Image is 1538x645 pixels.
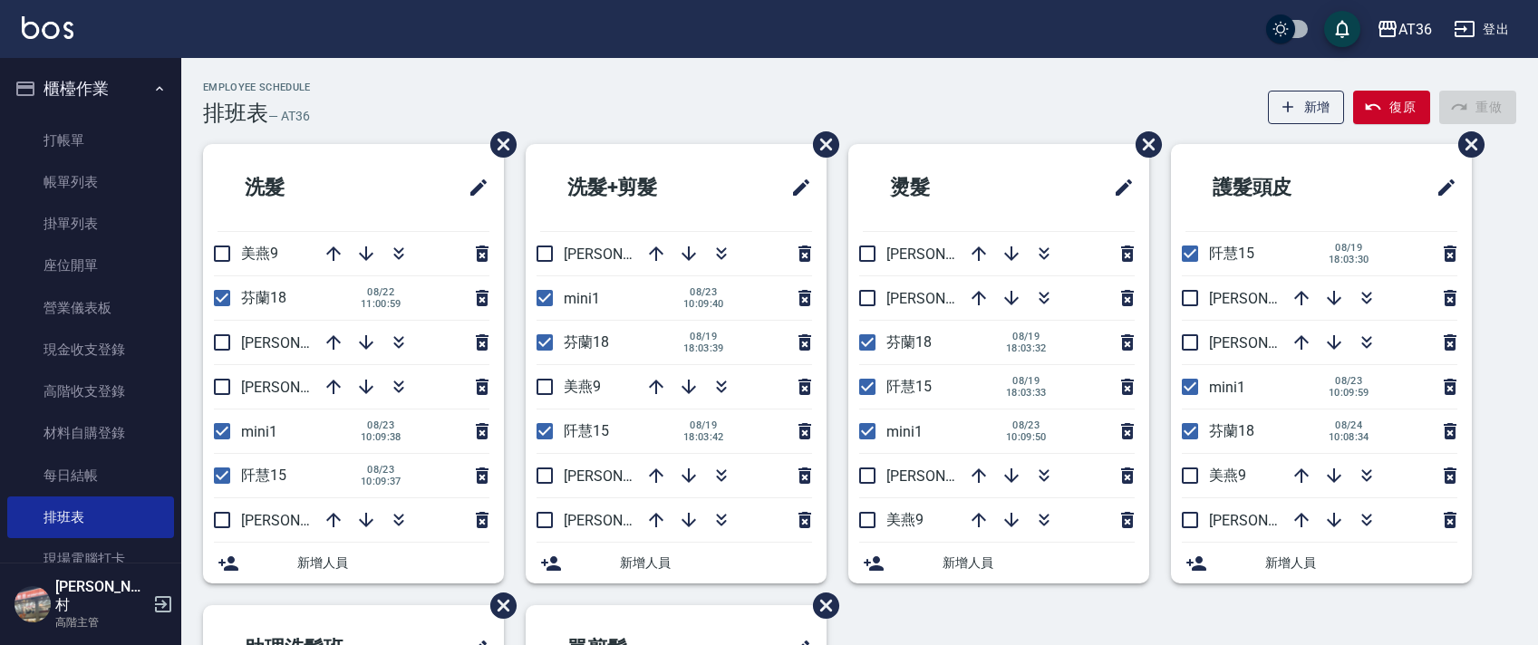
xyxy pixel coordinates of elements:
[799,579,842,632] span: 刪除班表
[241,467,286,484] span: 阡慧15
[1006,331,1047,342] span: 08/19
[241,334,366,351] span: [PERSON_NAME]11
[683,331,724,342] span: 08/19
[1006,342,1047,354] span: 18:03:32
[1329,375,1369,387] span: 08/23
[241,245,278,262] span: 美燕9
[1006,387,1047,399] span: 18:03:33
[361,464,401,476] span: 08/23
[1209,334,1334,351] span: [PERSON_NAME]11
[22,16,73,39] img: Logo
[1102,166,1135,209] span: 修改班表的標題
[1122,118,1165,171] span: 刪除班表
[1369,11,1439,48] button: AT36
[7,371,174,412] a: 高階收支登錄
[799,118,842,171] span: 刪除班表
[683,431,724,443] span: 18:03:42
[7,329,174,371] a: 現金收支登錄
[361,476,401,487] span: 10:09:37
[361,431,401,443] span: 10:09:38
[886,467,1011,485] span: [PERSON_NAME]11
[564,512,681,529] span: [PERSON_NAME]6
[7,455,174,496] a: 每日結帳
[7,538,174,580] a: 現場電腦打卡
[7,65,174,112] button: 櫃檯作業
[7,120,174,161] a: 打帳單
[1329,387,1369,399] span: 10:09:59
[361,298,401,310] span: 11:00:59
[218,155,384,220] h2: 洗髮
[863,155,1030,220] h2: 燙髮
[203,101,268,126] h3: 排班表
[55,578,148,614] h5: [PERSON_NAME]村
[1171,543,1472,583] div: 新增人員
[886,423,923,440] span: mini1
[1329,254,1369,265] span: 18:03:30
[564,467,689,485] span: [PERSON_NAME]16
[297,554,489,573] span: 新增人員
[1329,242,1369,254] span: 08/19
[1209,422,1254,439] span: 芬蘭18
[477,118,519,171] span: 刪除班表
[55,614,148,631] p: 高階主管
[1329,419,1369,431] span: 08/24
[540,155,731,220] h2: 洗髮+剪髮
[1209,467,1246,484] span: 美燕9
[203,543,504,583] div: 新增人員
[457,166,489,209] span: 修改班表的標題
[361,286,401,298] span: 08/22
[1446,13,1516,46] button: 登出
[1268,91,1345,124] button: 新增
[1324,11,1360,47] button: save
[564,333,609,351] span: 芬蘭18
[1006,375,1047,387] span: 08/19
[1265,554,1457,573] span: 新增人員
[564,290,600,307] span: mini1
[1329,431,1369,443] span: 10:08:34
[886,290,1011,307] span: [PERSON_NAME]16
[564,378,601,395] span: 美燕9
[564,245,689,263] span: [PERSON_NAME]11
[683,419,724,431] span: 08/19
[1209,512,1334,529] span: [PERSON_NAME]16
[7,287,174,329] a: 營業儀表板
[1425,166,1457,209] span: 修改班表的標題
[564,422,609,439] span: 阡慧15
[1209,245,1254,262] span: 阡慧15
[779,166,812,209] span: 修改班表的標題
[683,342,724,354] span: 18:03:39
[620,554,812,573] span: 新增人員
[1185,155,1372,220] h2: 護髮頭皮
[848,543,1149,583] div: 新增人員
[1398,18,1432,41] div: AT36
[7,245,174,286] a: 座位開單
[7,412,174,454] a: 材料自購登錄
[1353,91,1430,124] button: 復原
[886,511,924,528] span: 美燕9
[203,82,311,93] h2: Employee Schedule
[15,586,51,622] img: Person
[886,378,932,395] span: 阡慧15
[7,161,174,203] a: 帳單列表
[943,554,1135,573] span: 新增人員
[477,579,519,632] span: 刪除班表
[241,289,286,306] span: 芬蘭18
[1006,419,1047,431] span: 08/23
[268,107,310,126] h6: — AT36
[1006,431,1047,443] span: 10:09:50
[1445,118,1487,171] span: 刪除班表
[241,379,366,396] span: [PERSON_NAME]16
[1209,290,1326,307] span: [PERSON_NAME]6
[241,423,277,440] span: mini1
[1209,379,1245,396] span: mini1
[683,298,724,310] span: 10:09:40
[7,203,174,245] a: 掛單列表
[526,543,827,583] div: 新增人員
[886,245,1003,263] span: [PERSON_NAME]6
[361,419,401,431] span: 08/23
[241,512,358,529] span: [PERSON_NAME]6
[683,286,724,298] span: 08/23
[7,496,174,538] a: 排班表
[886,333,932,351] span: 芬蘭18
